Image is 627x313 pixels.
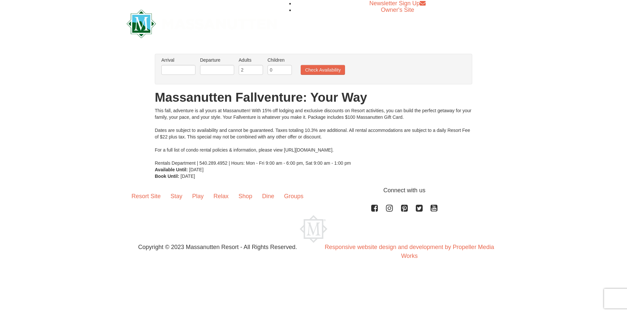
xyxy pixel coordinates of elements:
span: [DATE] [189,167,204,172]
button: Check Availability [301,65,345,75]
a: Shop [233,186,257,206]
img: Massanutten Resort Logo [127,10,277,38]
img: Massanutten Resort Logo [300,215,327,243]
h1: Massanutten Fallventure: Your Way [155,91,472,104]
p: Connect with us [127,186,500,195]
label: Adults [239,57,263,63]
p: Copyright © 2023 Massanutten Resort - All Rights Reserved. [122,243,313,252]
a: Groups [279,186,308,206]
a: Dine [257,186,279,206]
strong: Book Until: [155,174,179,179]
a: Responsive website design and development by Propeller Media Works [325,244,494,259]
span: [DATE] [181,174,195,179]
a: Owner's Site [381,7,414,13]
a: Massanutten Resort [127,15,277,31]
a: Resort Site [127,186,166,206]
label: Children [268,57,292,63]
div: This fall, adventure is all yours at Massanutten! With 15% off lodging and exclusive discounts on... [155,107,472,166]
label: Arrival [161,57,195,63]
a: Stay [166,186,187,206]
label: Departure [200,57,234,63]
a: Play [187,186,209,206]
a: Relax [209,186,233,206]
strong: Available Until: [155,167,188,172]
